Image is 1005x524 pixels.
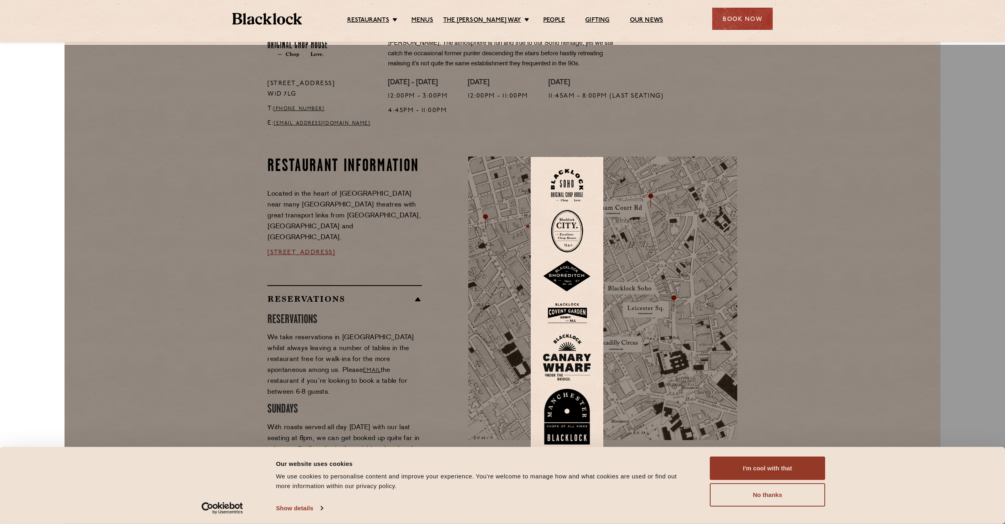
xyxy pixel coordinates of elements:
[543,300,591,326] img: BLA_1470_CoventGarden_Website_Solid.svg
[276,459,692,468] div: Our website uses cookies
[710,457,825,480] button: I'm cool with that
[630,17,663,25] a: Our News
[712,8,773,30] div: Book Now
[347,17,389,25] a: Restaurants
[276,472,692,491] div: We use cookies to personalise content and improve your experience. You're welcome to manage how a...
[543,389,591,445] img: BL_Manchester_Logo-bleed.png
[710,483,825,507] button: No thanks
[443,17,521,25] a: The [PERSON_NAME] Way
[551,210,583,253] img: City-stamp-default.svg
[543,17,565,25] a: People
[276,502,323,514] a: Show details
[543,261,591,292] img: Shoreditch-stamp-v2-default.svg
[551,169,583,202] img: Soho-stamp-default.svg
[411,17,433,25] a: Menus
[187,502,258,514] a: Usercentrics Cookiebot - opens in a new window
[232,13,302,25] img: BL_Textured_Logo-footer-cropped.svg
[585,17,609,25] a: Gifting
[543,334,591,381] img: BL_CW_Logo_Website.svg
